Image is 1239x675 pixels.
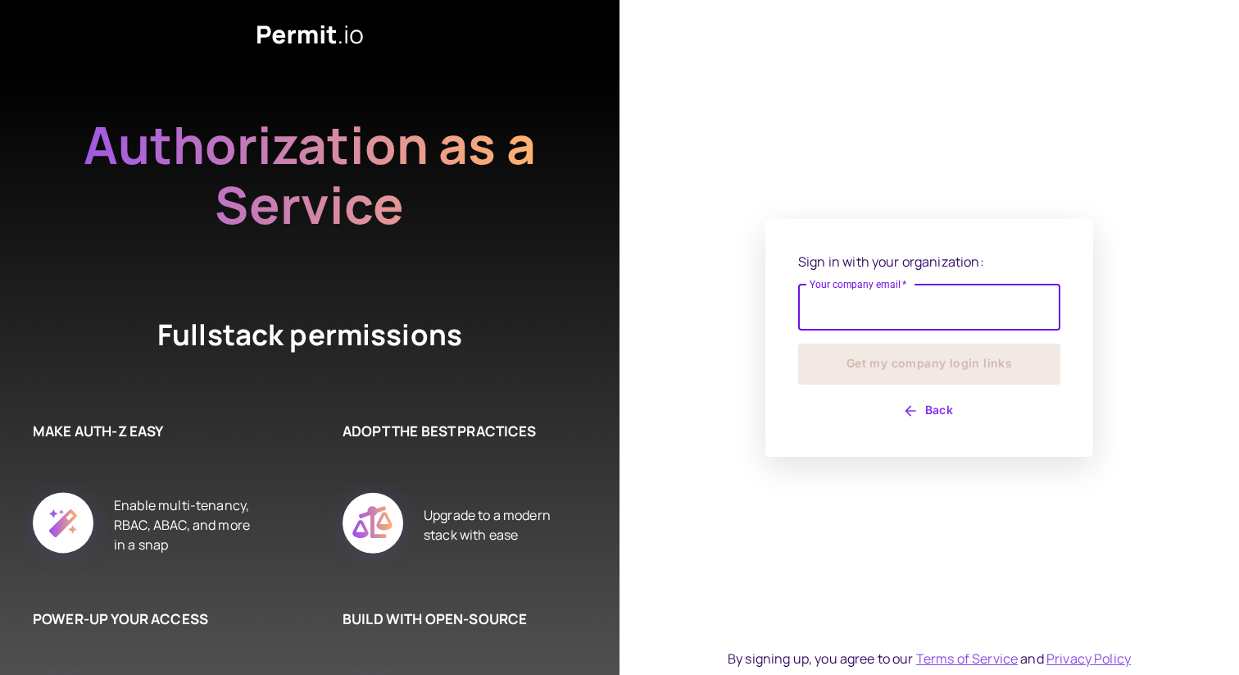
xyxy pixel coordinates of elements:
h4: Fullstack permissions [97,315,523,355]
a: Terms of Service [916,650,1018,668]
h6: BUILD WITH OPEN-SOURCE [343,609,570,630]
a: Privacy Policy [1046,650,1131,668]
div: Upgrade to a modern stack with ease [424,474,570,576]
label: Your company email [810,277,907,291]
button: Back [798,398,1060,424]
div: By signing up, you agree to our and [728,649,1131,668]
h6: POWER-UP YOUR ACCESS [33,609,261,630]
div: Enable multi-tenancy, RBAC, ABAC, and more in a snap [114,474,261,576]
p: Sign in with your organization: [798,252,1060,271]
h6: ADOPT THE BEST PRACTICES [343,421,570,442]
h6: MAKE AUTH-Z EASY [33,421,261,442]
button: Get my company login links [798,344,1060,385]
h2: Authorization as a Service [31,115,588,235]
